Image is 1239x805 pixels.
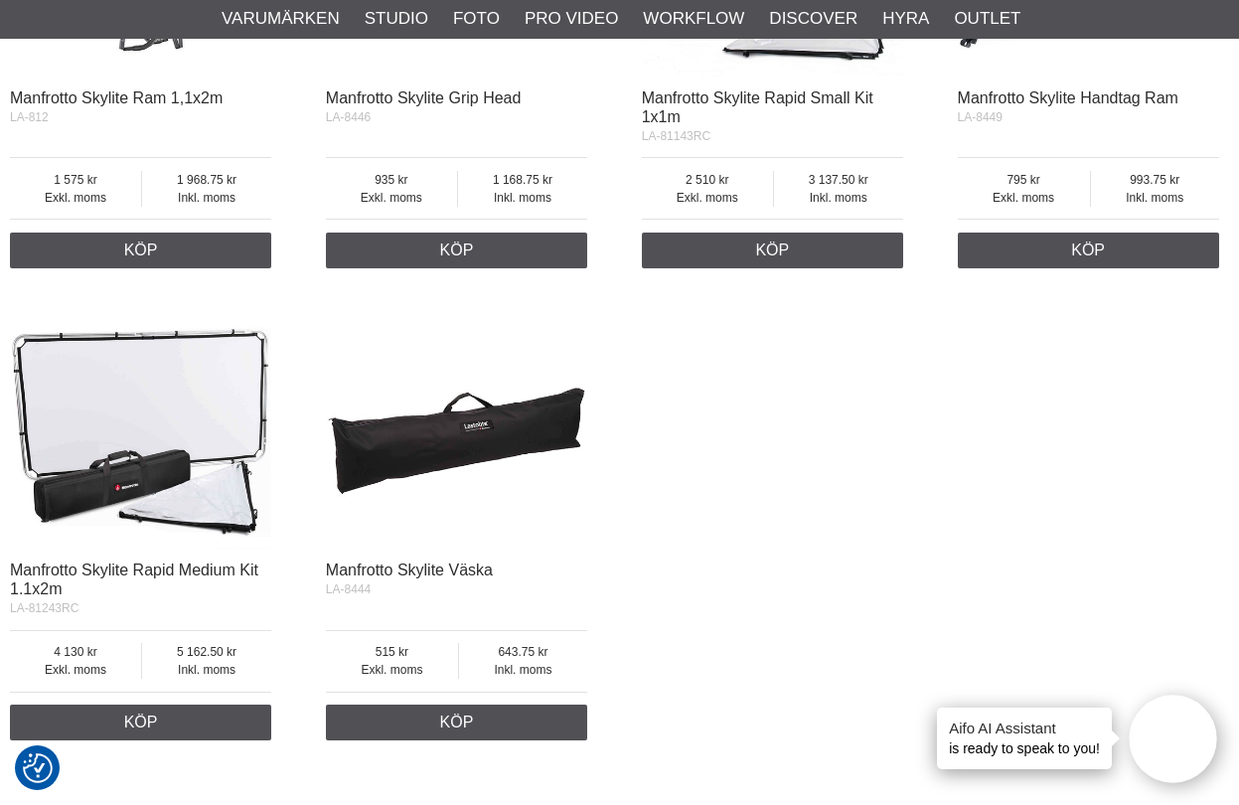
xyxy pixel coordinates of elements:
a: Workflow [643,6,744,32]
span: 5 162.50 [142,643,271,661]
img: Revisit consent button [23,753,53,783]
button: Samtyckesinställningar [23,750,53,786]
span: 795 [958,171,1090,189]
a: Köp [10,705,271,740]
span: Exkl. moms [10,661,141,679]
span: LA-8449 [958,110,1003,124]
span: 4 130 [10,643,141,661]
span: 3 137.50 [774,171,903,189]
span: Exkl. moms [10,189,141,207]
a: Hyra [882,6,929,32]
span: 935 [326,171,457,189]
span: Exkl. moms [326,189,457,207]
a: Manfrotto Skylite Väska [326,562,493,578]
img: Manfrotto Skylite Väska [326,288,587,550]
a: Köp [326,233,587,268]
a: Köp [958,233,1219,268]
span: Inkl. moms [459,661,587,679]
span: Inkl. moms [774,189,903,207]
a: Köp [326,705,587,740]
span: Inkl. moms [142,189,271,207]
a: Studio [365,6,428,32]
a: Köp [642,233,903,268]
span: Inkl. moms [1091,189,1219,207]
span: 1 575 [10,171,141,189]
span: 1 968.75 [142,171,271,189]
div: is ready to speak to you! [937,708,1112,769]
span: 515 [326,643,458,661]
span: 2 510 [642,171,773,189]
span: Inkl. moms [458,189,587,207]
a: Pro Video [525,6,618,32]
a: Manfrotto Skylite Grip Head [326,89,522,106]
span: LA-8444 [326,582,371,596]
span: LA-81143RC [642,129,710,143]
img: Manfrotto Skylite Rapid Medium Kit 1.1x2m [10,288,271,550]
a: Manfrotto Skylite Ram 1,1x2m [10,89,223,106]
a: Manfrotto Skylite Rapid Small Kit 1x1m [642,89,873,125]
span: Exkl. moms [326,661,458,679]
a: Discover [769,6,857,32]
span: 1 168.75 [458,171,587,189]
span: 643.75 [459,643,587,661]
span: Exkl. moms [958,189,1090,207]
span: LA-81243RC [10,601,78,615]
span: Inkl. moms [142,661,271,679]
a: Outlet [954,6,1020,32]
span: 993.75 [1091,171,1219,189]
a: Köp [10,233,271,268]
span: Exkl. moms [642,189,773,207]
a: Manfrotto Skylite Rapid Medium Kit 1.1x2m [10,562,258,597]
a: Foto [453,6,500,32]
h4: Aifo AI Assistant [949,718,1100,738]
span: LA-812 [10,110,49,124]
span: LA-8446 [326,110,371,124]
a: Varumärken [222,6,340,32]
a: Manfrotto Skylite Handtag Ram [958,89,1178,106]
